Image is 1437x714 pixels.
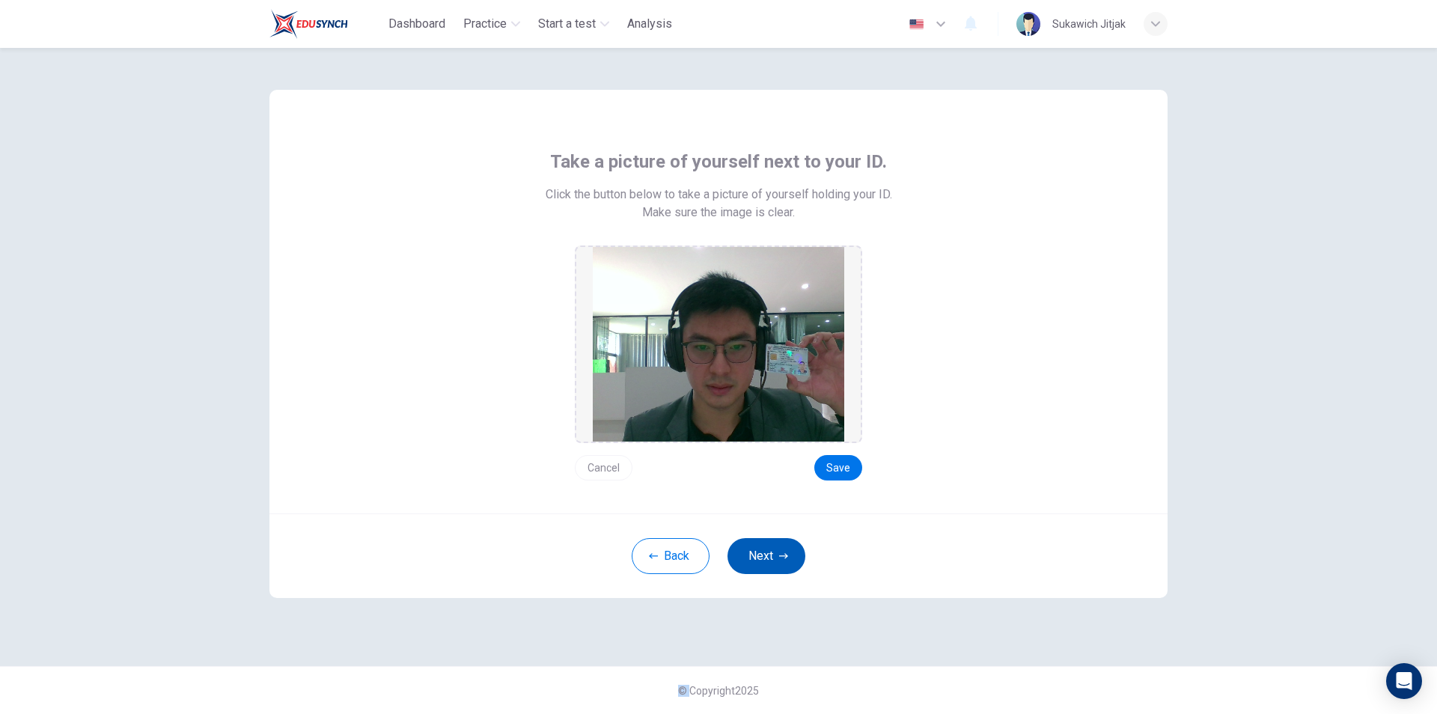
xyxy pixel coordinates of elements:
span: Click the button below to take a picture of yourself holding your ID. [546,186,892,204]
div: Open Intercom Messenger [1386,663,1422,699]
a: Train Test logo [269,9,382,39]
img: en [907,19,926,30]
span: Dashboard [388,15,445,33]
img: Profile picture [1016,12,1040,36]
img: Train Test logo [269,9,348,39]
button: Start a test [532,10,615,37]
img: preview screemshot [593,247,844,442]
span: Practice [463,15,507,33]
span: Start a test [538,15,596,33]
span: Make sure the image is clear. [642,204,795,222]
button: Next [727,538,805,574]
button: Practice [457,10,526,37]
span: Analysis [627,15,672,33]
div: Sukawich Jitjak [1052,15,1126,33]
button: Dashboard [382,10,451,37]
span: Take a picture of yourself next to your ID. [550,150,887,174]
button: Analysis [621,10,678,37]
button: Back [632,538,710,574]
button: Cancel [575,455,632,480]
button: Save [814,455,862,480]
span: © Copyright 2025 [678,685,759,697]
